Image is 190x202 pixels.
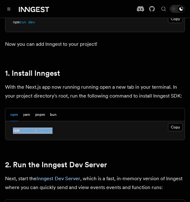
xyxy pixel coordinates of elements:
button: npm [10,108,18,121]
button: Copy [168,123,183,131]
button: Toggle dark mode [170,5,185,13]
span: npm [13,20,20,24]
button: bun [50,108,57,121]
button: Copy [168,15,183,23]
p: Now you can add Inngest to your project! [5,40,185,49]
a: 2. Run the Inngest Dev Server [5,160,107,169]
button: pnpm [35,108,45,121]
p: Next, start the , which is a fast, in-memory version of Inngest where you can quickly send and vi... [5,174,185,192]
span: install [20,128,35,133]
button: Find something... [160,5,167,13]
a: 1. Install Inngest [5,69,60,78]
span: dev [28,20,35,24]
span: npm [13,128,20,133]
span: inngest [37,128,53,133]
button: Toggle navigation [5,5,13,13]
a: Inngest Dev Server [36,175,80,181]
p: With the Next.js app now running running open a new tab in your terminal. In your project directo... [5,83,185,100]
span: run [20,20,26,24]
button: yarn [23,108,30,121]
